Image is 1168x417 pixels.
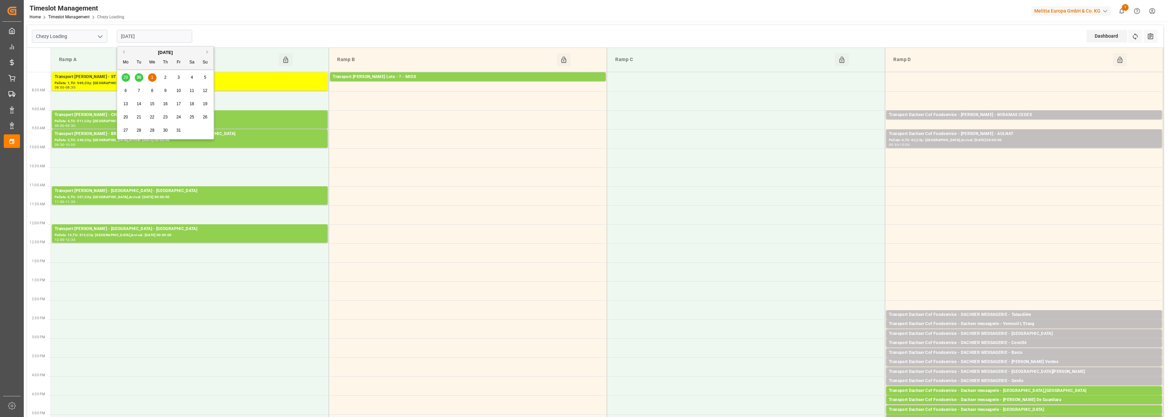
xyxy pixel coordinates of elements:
a: Timeslot Management [48,15,90,19]
div: Choose Tuesday, October 7th, 2025 [135,87,143,95]
span: 9 [164,88,167,93]
span: 13 [123,101,128,106]
span: 17 [176,101,181,106]
div: 11:30 [66,200,75,203]
div: Pallets: 6,TU: 62,City: [GEOGRAPHIC_DATA],Arrival: [DATE] 00:00:00 [889,137,1159,143]
div: Choose Sunday, October 12th, 2025 [201,87,209,95]
div: Choose Tuesday, October 28th, 2025 [135,126,143,135]
span: 1 [151,75,153,80]
div: [DATE] [117,49,214,56]
div: - [65,124,66,127]
span: 12 [203,88,207,93]
span: 23 [163,115,167,119]
span: 10:30 AM [30,164,45,168]
div: Transport Dachser Cof Foodservice - DACHSER MESSAGERIE - Talaudière [889,311,1159,318]
div: Transport [PERSON_NAME] - [GEOGRAPHIC_DATA] - [GEOGRAPHIC_DATA] [55,226,325,232]
span: 18 [189,101,194,106]
span: 10 [176,88,181,93]
div: 10:00 [66,143,75,146]
div: Transport [PERSON_NAME] - [GEOGRAPHIC_DATA] - [GEOGRAPHIC_DATA] [55,188,325,194]
div: Mo [122,58,130,67]
span: 27 [123,128,128,133]
div: Pallets: 1,TU: 16,City: [GEOGRAPHIC_DATA],Arrival: [DATE] 00:00:00 [889,346,1159,352]
div: Choose Tuesday, October 14th, 2025 [135,100,143,108]
div: 09:30 [889,143,899,146]
div: Choose Wednesday, October 22nd, 2025 [148,113,157,121]
div: Choose Sunday, October 5th, 2025 [201,73,209,82]
div: Pallets: 6,TU: 307,City: [GEOGRAPHIC_DATA],Arrival: [DATE] 00:00:00 [55,194,325,200]
div: Choose Sunday, October 26th, 2025 [201,113,209,121]
div: Ramp C [613,53,835,66]
span: 3:30 PM [32,354,45,358]
div: Pallets: ,TU: 75,City: [GEOGRAPHIC_DATA],Arrival: [DATE] 00:00:00 [889,337,1159,343]
div: Th [161,58,170,67]
div: Transport Dachser Cof Foodservice - DACHSER MESSAGERIE - [GEOGRAPHIC_DATA] [889,330,1159,337]
div: Ramp D [891,53,1113,66]
div: Choose Thursday, October 9th, 2025 [161,87,170,95]
div: Transport [PERSON_NAME] - BRUYERES SUR [GEOGRAPHIC_DATA] SUR [GEOGRAPHIC_DATA] [55,131,325,137]
div: Transport Dachser Cof Foodservice - DACHSER MESSAGERIE - Genlis [889,378,1159,384]
div: 09:30 [55,143,65,146]
div: Transport Dachser Cof Foodservice - DACHSER MESSAGERIE - Barco [889,349,1159,356]
div: Choose Thursday, October 30th, 2025 [161,126,170,135]
div: Pallets: 3,TU: 340,City: [GEOGRAPHIC_DATA],Arrival: [DATE] 00:00:00 [55,137,325,143]
div: Choose Friday, October 17th, 2025 [175,100,183,108]
div: Choose Saturday, October 25th, 2025 [188,113,196,121]
div: Transport Dachser Cof Foodservice - DACHSER MESSAGERIE - [GEOGRAPHIC_DATA][PERSON_NAME] [889,368,1159,375]
div: 09:30 [66,124,75,127]
div: - [899,143,900,146]
div: Melitta Europa GmbH & Co. KG [1032,6,1111,16]
span: 1 [1122,4,1129,11]
div: Choose Monday, October 27th, 2025 [122,126,130,135]
div: Choose Friday, October 3rd, 2025 [175,73,183,82]
div: Pallets: ,TU: 76,City: [GEOGRAPHIC_DATA],Arrival: [DATE] 00:00:00 [889,365,1159,371]
span: 5 [204,75,206,80]
span: 7 [138,88,140,93]
div: 08:00 [55,86,65,89]
div: Pallets: ,TU: 175,City: Verneuil L'Etang,Arrival: [DATE] 00:00:00 [889,327,1159,333]
div: Pallets: 1,TU: 569,City: [GEOGRAPHIC_DATA],Arrival: [DATE] 00:00:00 [55,80,325,86]
span: 12:30 PM [30,240,45,244]
div: Choose Thursday, October 23rd, 2025 [161,113,170,121]
div: Transport Dachser Cof Foodservice - DACHSER MESSAGERIE - Cornillé [889,340,1159,346]
span: 24 [176,115,181,119]
div: Transport Dachser Cof Foodservice - Dachser messagerie - Verneuil L'Etang [889,321,1159,327]
div: Pallets: 16,TU: 28,City: MIOS,Arrival: [DATE] 00:00:00 [333,80,603,86]
div: Pallets: 14,TU: 514,City: [GEOGRAPHIC_DATA],Arrival: [DATE] 00:00:00 [55,232,325,238]
div: 09:00 [55,124,65,127]
div: Su [201,58,209,67]
div: Pallets: 1,TU: 48,City: MIRAMAS CEDEX,Arrival: [DATE] 00:00:00 [889,118,1159,124]
div: Choose Monday, October 6th, 2025 [122,87,130,95]
span: 11 [189,88,194,93]
div: Choose Friday, October 24th, 2025 [175,113,183,121]
div: Pallets: 1,TU: 130,City: [GEOGRAPHIC_DATA],Arrival: [DATE] 00:00:00 [889,403,1159,409]
div: 10:00 [900,143,910,146]
a: Home [30,15,41,19]
div: month 2025-10 [119,71,212,137]
div: Choose Thursday, October 2nd, 2025 [161,73,170,82]
div: Transport Dachser Cof Foodservice - [PERSON_NAME] - AULNAT [889,131,1159,137]
span: 26 [203,115,207,119]
span: 3 [178,75,180,80]
div: Choose Tuesday, October 21st, 2025 [135,113,143,121]
span: 22 [150,115,154,119]
div: Ramp B [334,53,557,66]
span: 21 [136,115,141,119]
button: show 1 new notifications [1114,3,1129,19]
div: Transport [PERSON_NAME] - ST PIERRE DES CORPS - ST PIERRE DES CORPS [55,74,325,80]
div: Choose Friday, October 31st, 2025 [175,126,183,135]
div: Choose Wednesday, October 8th, 2025 [148,87,157,95]
span: 8:30 AM [32,88,45,92]
span: 2 [164,75,167,80]
div: Choose Thursday, October 16th, 2025 [161,100,170,108]
span: 8 [151,88,153,93]
span: 11:00 AM [30,183,45,187]
input: Type to search/select [32,30,107,43]
span: 5:00 PM [32,411,45,415]
div: Pallets: ,TU: 80,City: [GEOGRAPHIC_DATA][PERSON_NAME],Arrival: [DATE] 00:00:00 [889,375,1159,381]
span: 30 [163,128,167,133]
div: Choose Monday, October 13th, 2025 [122,100,130,108]
span: 25 [189,115,194,119]
div: Sa [188,58,196,67]
input: DD-MM-YYYY [117,30,192,43]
